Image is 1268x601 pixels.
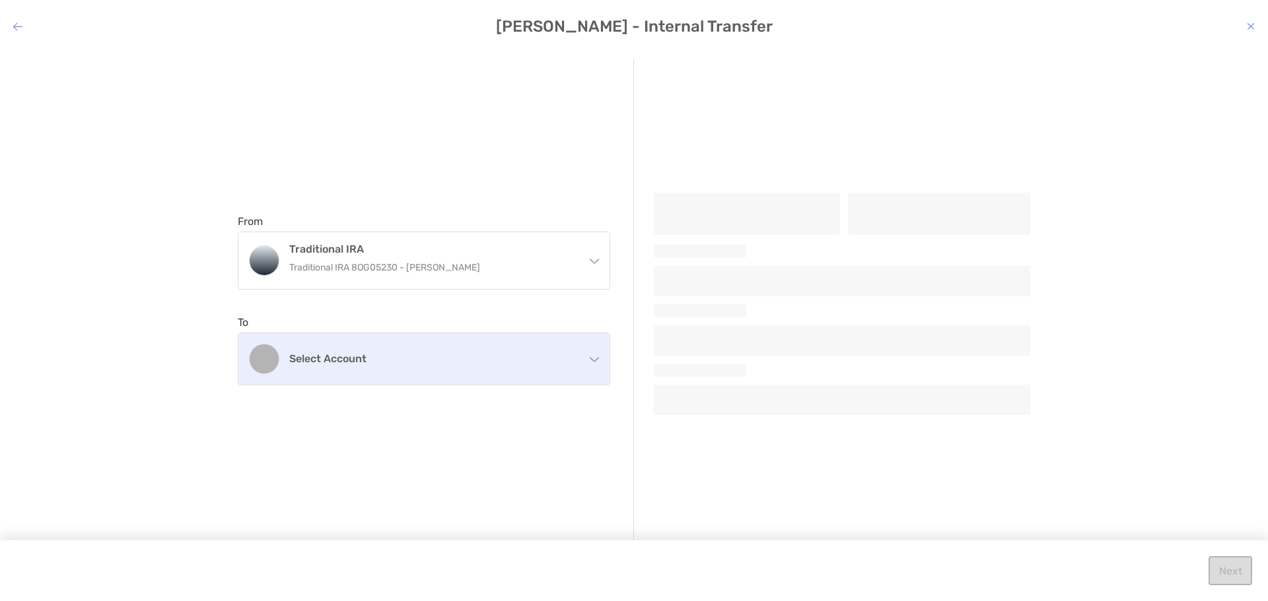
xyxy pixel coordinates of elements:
[250,246,279,275] img: Traditional IRA
[238,215,263,228] label: From
[289,352,575,365] h4: Select account
[289,259,575,276] p: Traditional IRA 8OG05230 - [PERSON_NAME]
[238,316,248,329] label: To
[289,243,575,255] h4: Traditional IRA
